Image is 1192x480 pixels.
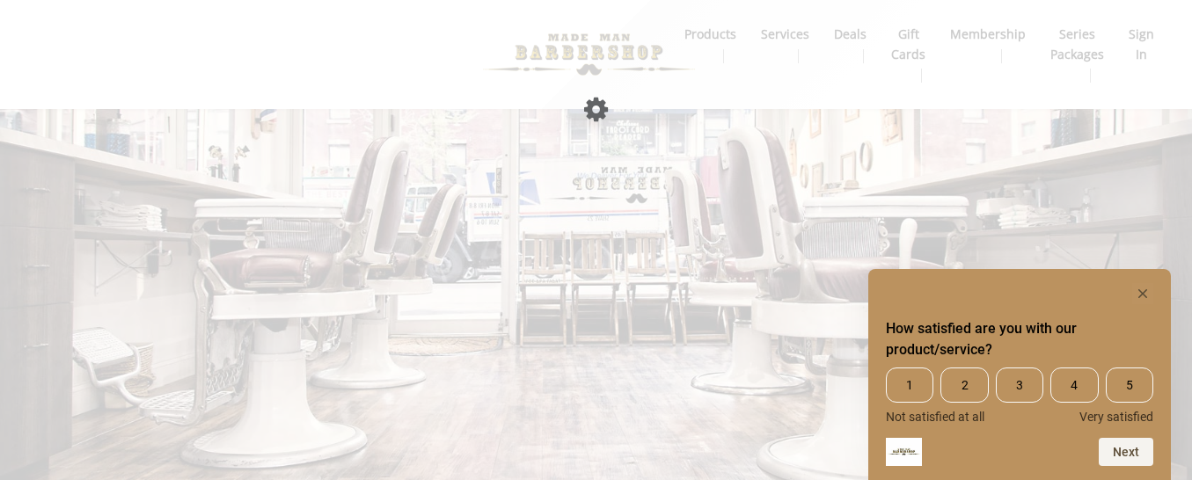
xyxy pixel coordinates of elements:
span: 1 [886,367,933,403]
div: How satisfied are you with our product/service? Select an option from 1 to 5, with 1 being Not sa... [886,367,1153,424]
span: 3 [996,367,1043,403]
span: Not satisfied at all [886,410,984,424]
div: How satisfied are you with our product/service? Select an option from 1 to 5, with 1 being Not sa... [886,283,1153,466]
h2: How satisfied are you with our product/service? Select an option from 1 to 5, with 1 being Not sa... [886,318,1153,360]
span: 5 [1106,367,1153,403]
button: Next question [1099,438,1153,466]
span: 2 [940,367,988,403]
button: Hide survey [1132,283,1153,304]
span: 4 [1050,367,1098,403]
span: Very satisfied [1079,410,1153,424]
